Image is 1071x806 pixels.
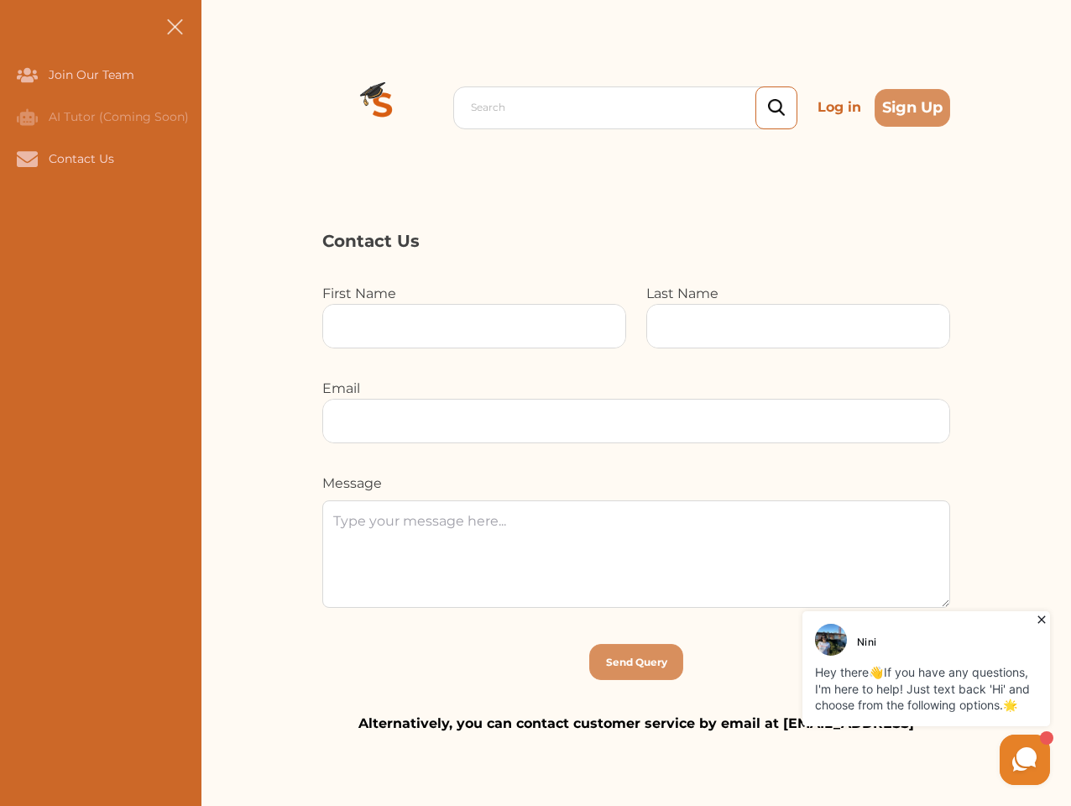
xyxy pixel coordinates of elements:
[875,89,950,127] button: Sign Up
[322,380,360,396] label: Email
[322,285,396,301] label: First Name
[322,47,443,168] img: Logo
[322,714,950,734] p: Alternatively, you can contact customer service by email at [EMAIL_ADDRESS]
[322,228,950,254] p: Contact Us
[668,607,1054,789] iframe: HelpCrunch
[322,475,382,491] label: Message
[606,655,667,670] p: Send Query
[646,285,718,301] label: Last Name
[768,99,785,117] img: search_icon
[811,91,868,124] p: Log in
[589,644,683,680] button: [object Object]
